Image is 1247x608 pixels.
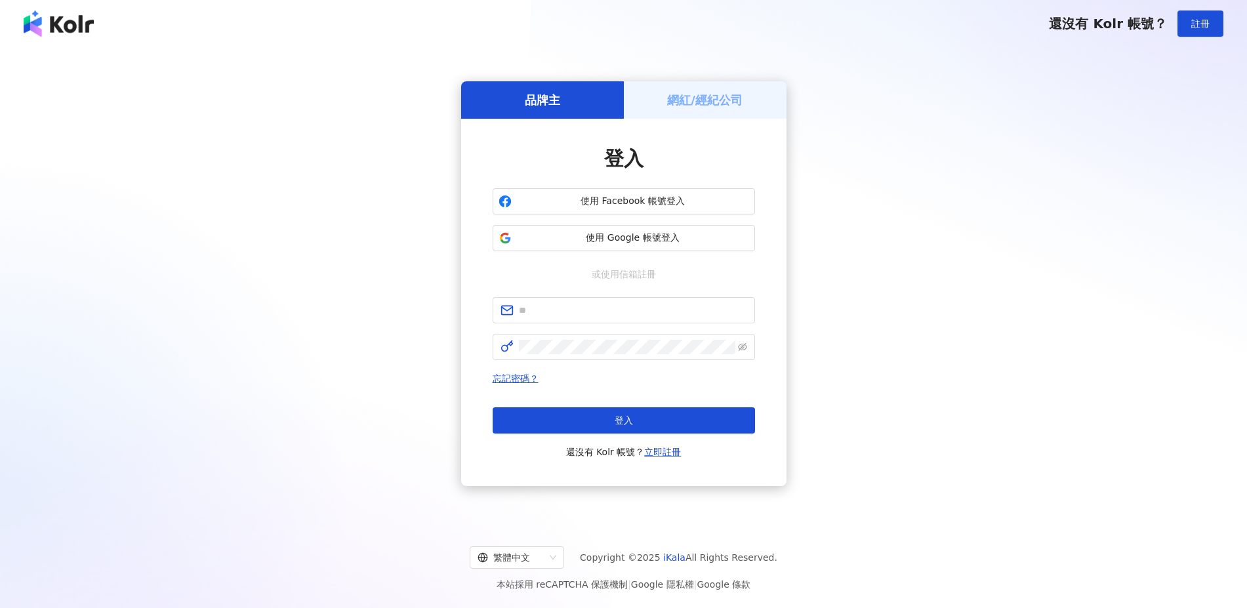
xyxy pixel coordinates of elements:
[517,195,749,208] span: 使用 Facebook 帳號登入
[615,415,633,426] span: 登入
[525,92,560,108] h5: 品牌主
[580,550,777,565] span: Copyright © 2025 All Rights Reserved.
[493,188,755,214] button: 使用 Facebook 帳號登入
[644,447,681,457] a: 立即註冊
[694,579,697,590] span: |
[738,342,747,352] span: eye-invisible
[478,547,544,568] div: 繁體中文
[566,444,682,460] span: 還沒有 Kolr 帳號？
[1049,16,1167,31] span: 還沒有 Kolr 帳號？
[583,267,665,281] span: 或使用信箱註冊
[493,407,755,434] button: 登入
[493,373,539,384] a: 忘記密碼？
[631,579,694,590] a: Google 隱私權
[663,552,685,563] a: iKala
[497,577,750,592] span: 本站採用 reCAPTCHA 保護機制
[517,232,749,245] span: 使用 Google 帳號登入
[604,147,644,170] span: 登入
[1191,18,1210,29] span: 註冊
[697,579,750,590] a: Google 條款
[24,10,94,37] img: logo
[493,225,755,251] button: 使用 Google 帳號登入
[1177,10,1223,37] button: 註冊
[667,92,743,108] h5: 網紅/經紀公司
[628,579,631,590] span: |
